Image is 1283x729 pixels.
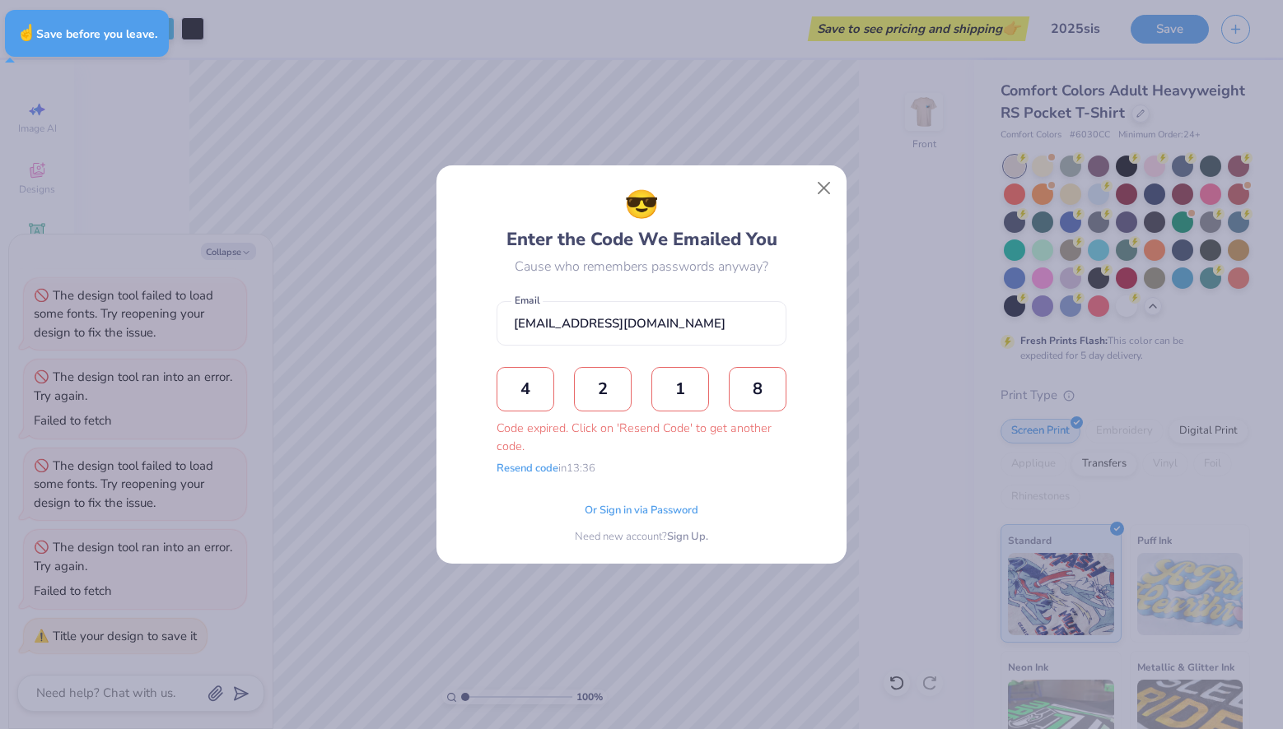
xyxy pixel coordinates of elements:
div: Need new account? [575,529,708,546]
span: Sign Up. [667,529,708,546]
button: Close [809,173,840,204]
input: 0 [574,367,632,411]
input: 0 [651,367,709,411]
button: Resend code [497,461,558,477]
div: Cause who remembers passwords anyway? [515,257,768,276]
span: 😎 [624,184,659,226]
span: Or Sign in via Password [585,503,698,519]
div: Enter the Code We Emailed You [506,184,777,253]
div: in 13:36 [497,461,595,477]
div: Code expired. Click on 'Resend Code' to get another code. [497,420,786,455]
input: 0 [729,367,786,411]
input: 0 [497,367,554,411]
